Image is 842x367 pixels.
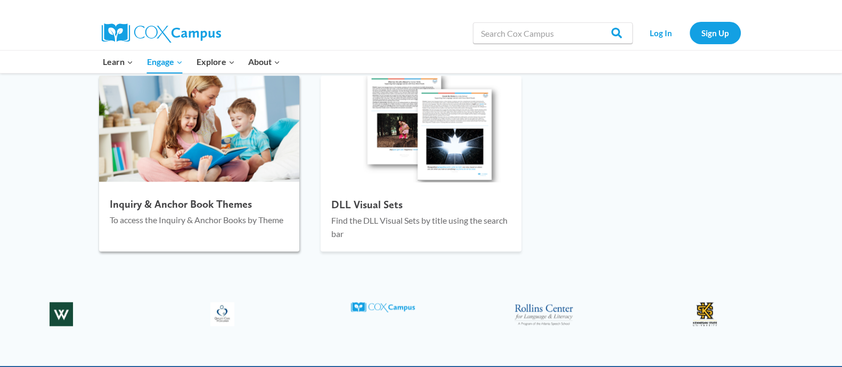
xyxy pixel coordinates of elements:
[241,51,287,73] button: Child menu of About
[96,51,141,73] button: Child menu of Learn
[110,198,289,210] h4: Inquiry & Anchor Book Themes
[140,51,190,73] button: Child menu of Engage
[99,76,300,182] img: mom-reading-with-children.jpg
[96,51,287,73] nav: Primary Navigation
[331,198,511,211] h4: DLL Visual Sets
[473,22,633,44] input: Search Cox Campus
[321,76,521,251] a: DLL Visual Sets Find the DLL Visual Sets by title using the search bar
[638,22,741,44] nav: Secondary Navigation
[690,22,741,44] a: Sign Up
[665,294,745,334] img: Kennesaw-Logo-1-298x300.png
[316,73,527,185] img: DLL-Visual-Sets-image-1-1.png
[504,294,584,334] img: rollins_logo-1-300x116.png
[99,76,300,251] a: Inquiry & Anchor Book Themes To access the Inquiry & Anchor Books by Theme
[331,214,511,241] p: Find the DLL Visual Sets by title using the search bar
[21,294,101,334] img: westminster_sq_green-1.png
[182,294,262,334] img: Quality-Care-for-Children-1-300x300.png
[110,213,289,227] p: To access the Inquiry & Anchor Books by Theme
[102,23,221,43] img: Cox Campus
[343,294,423,320] img: CoxCampus-Logo-Blue-1-1-300x48.png
[638,22,684,44] a: Log In
[190,51,242,73] button: Child menu of Explore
